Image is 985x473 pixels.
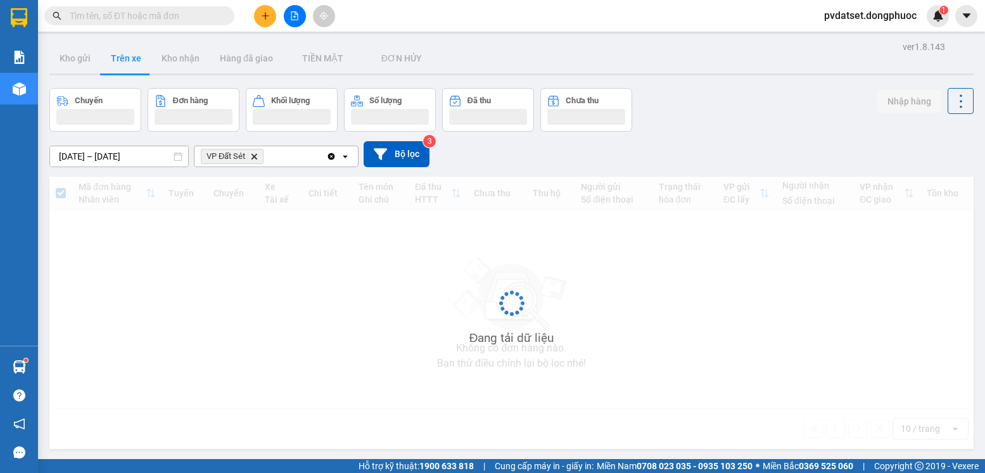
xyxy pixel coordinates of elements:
[302,53,343,63] span: TIỀN MẶT
[915,462,924,470] span: copyright
[101,43,151,73] button: Trên xe
[863,459,865,473] span: |
[290,11,299,20] span: file-add
[261,11,270,20] span: plus
[24,358,28,362] sup: 1
[467,96,491,105] div: Đã thu
[469,329,554,348] div: Đang tải dữ liệu
[148,88,239,132] button: Đơn hàng
[961,10,972,22] span: caret-down
[814,8,927,23] span: pvdatset.dongphuoc
[495,459,594,473] span: Cung cấp máy in - giấy in:
[13,82,26,96] img: warehouse-icon
[932,10,944,22] img: icon-new-feature
[381,53,422,63] span: ĐƠN HỦY
[70,9,219,23] input: Tìm tên, số ĐT hoặc mã đơn
[877,90,941,113] button: Nhập hàng
[49,43,101,73] button: Kho gửi
[955,5,977,27] button: caret-down
[13,51,26,64] img: solution-icon
[799,461,853,471] strong: 0369 525 060
[207,151,245,161] span: VP Đất Sét
[597,459,753,473] span: Miền Nam
[210,43,283,73] button: Hàng đã giao
[13,360,26,374] img: warehouse-icon
[419,461,474,471] strong: 1900 633 818
[326,151,336,161] svg: Clear all
[423,135,436,148] sup: 3
[369,96,402,105] div: Số lượng
[250,153,258,160] svg: Delete
[284,5,306,27] button: file-add
[201,149,264,164] span: VP Đất Sét, close by backspace
[151,43,210,73] button: Kho nhận
[313,5,335,27] button: aim
[254,5,276,27] button: plus
[359,459,474,473] span: Hỗ trợ kỹ thuật:
[13,389,25,401] span: question-circle
[763,459,853,473] span: Miền Bắc
[173,96,208,105] div: Đơn hàng
[344,88,436,132] button: Số lượng
[340,151,350,161] svg: open
[13,418,25,430] span: notification
[903,40,945,54] div: ver 1.8.143
[483,459,485,473] span: |
[246,88,338,132] button: Khối lượng
[50,146,188,167] input: Select a date range.
[13,446,25,458] span: message
[11,8,27,27] img: logo-vxr
[319,11,328,20] span: aim
[75,96,103,105] div: Chuyến
[637,461,753,471] strong: 0708 023 035 - 0935 103 250
[266,150,267,163] input: Selected VP Đất Sét.
[364,141,429,167] button: Bộ lọc
[566,96,599,105] div: Chưa thu
[271,96,310,105] div: Khối lượng
[939,6,948,15] sup: 1
[442,88,534,132] button: Đã thu
[49,88,141,132] button: Chuyến
[53,11,61,20] span: search
[540,88,632,132] button: Chưa thu
[941,6,946,15] span: 1
[756,464,759,469] span: ⚪️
